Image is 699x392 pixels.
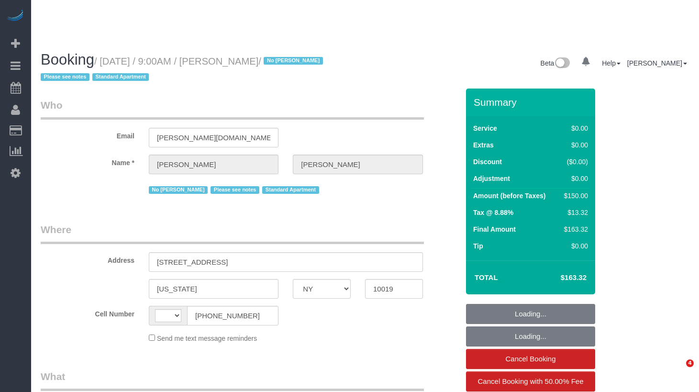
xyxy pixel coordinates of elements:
div: $0.00 [560,123,588,133]
div: $13.32 [560,208,588,217]
label: Adjustment [473,174,510,183]
input: Cell Number [187,306,278,325]
div: $0.00 [560,140,588,150]
span: Cancel Booking with 50.00% Fee [478,377,584,385]
legend: Where [41,223,424,244]
div: $150.00 [560,191,588,201]
a: Help [602,59,621,67]
div: $0.00 [560,174,588,183]
a: Cancel Booking with 50.00% Fee [466,371,595,392]
span: Standard Apartment [262,186,319,194]
span: Booking [41,51,94,68]
span: 4 [686,359,694,367]
label: Amount (before Taxes) [473,191,545,201]
span: Please see notes [41,73,89,81]
label: Discount [473,157,502,167]
a: Beta [541,59,570,67]
label: Tip [473,241,483,251]
label: Name * [33,155,142,168]
a: Cancel Booking [466,349,595,369]
legend: What [41,370,424,391]
label: Final Amount [473,224,516,234]
div: $0.00 [560,241,588,251]
label: Tax @ 8.88% [473,208,513,217]
input: Email [149,128,278,147]
span: Send me text message reminders [157,335,257,342]
div: $163.32 [560,224,588,234]
input: First Name [149,155,278,174]
label: Email [33,128,142,141]
input: Last Name [293,155,422,174]
label: Extras [473,140,494,150]
label: Cell Number [33,306,142,319]
label: Service [473,123,497,133]
span: Please see notes [211,186,259,194]
h4: $163.32 [532,274,587,282]
img: New interface [554,57,570,70]
label: Address [33,252,142,265]
input: Zip Code [365,279,423,299]
span: No [PERSON_NAME] [264,57,322,65]
div: ($0.00) [560,157,588,167]
small: / [DATE] / 9:00AM / [PERSON_NAME] [41,56,326,83]
iframe: Intercom live chat [666,359,689,382]
h3: Summary [474,97,590,108]
input: City [149,279,278,299]
a: [PERSON_NAME] [627,59,687,67]
strong: Total [475,273,498,281]
legend: Who [41,98,424,120]
span: No [PERSON_NAME] [149,186,208,194]
span: Standard Apartment [92,73,149,81]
